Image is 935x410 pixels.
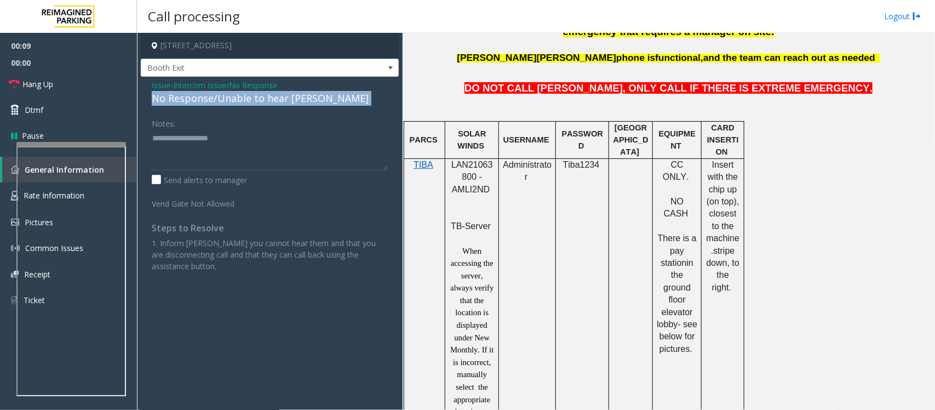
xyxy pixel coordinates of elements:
[152,114,175,129] label: Notes:
[173,79,277,91] span: Intercom Issue/No Response
[711,246,713,255] span: .
[152,91,388,106] div: No Response/Unable to hear [PERSON_NAME]
[613,123,649,157] span: [GEOGRAPHIC_DATA]
[664,197,688,218] span: NO CASH
[563,160,600,169] span: Tiba1234
[884,10,921,22] a: Logout
[451,160,493,194] span: LAN21063800 - AMLI2ND
[561,129,603,150] span: PASSWORD
[11,244,20,253] img: 'icon'
[141,33,399,59] h4: [STREET_ADDRESS]
[11,191,18,201] img: 'icon'
[457,129,488,150] span: SOLAR WINDS
[503,135,549,144] span: USERNAME
[616,52,655,63] span: phone is
[707,246,742,292] span: stripe down, to the right.
[563,12,907,37] span: should only be contacted if you have an emergency that requires a manager on site
[708,160,741,194] span: nsert with the chip up
[170,80,277,90] span: -
[712,160,714,169] span: I
[152,223,388,234] h4: Steps to Resolve
[11,166,19,174] img: 'icon'
[703,52,875,63] span: and the team can reach out as needed
[771,26,774,37] span: .
[687,172,689,181] span: .
[658,234,697,243] span: There is a
[11,219,19,226] img: 'icon'
[410,135,438,144] span: PARCS
[152,174,247,186] label: Send alerts to manager
[152,237,388,272] p: 1. Inform [PERSON_NAME] you cannot hear them and that you are disconnecting call and that they ca...
[152,79,170,91] span: Issue
[707,197,742,243] span: (on top), closest to the machine
[661,246,687,267] span: pay station
[2,157,137,183] a: General Information
[655,52,703,63] span: functional,
[451,221,491,231] span: TB-Server
[414,161,433,169] a: TIBA
[149,194,250,209] label: Vend Gate Not Allowed
[659,129,696,150] span: EQUIPMENT
[11,295,18,305] img: 'icon'
[141,59,347,77] span: Booth Exit
[707,123,739,157] span: CARD INSERTION
[142,3,245,30] h3: Call processing
[464,82,873,94] span: DO NOT CALL [PERSON_NAME], ONLY CALL IF THERE IS EXTREME EMERGENCY.
[11,271,19,278] img: 'icon'
[22,130,44,141] span: Pause
[913,10,921,22] img: logout
[457,52,536,63] span: [PERSON_NAME]
[25,104,43,116] span: Dtmf
[537,52,616,63] span: [PERSON_NAME]
[657,258,699,354] span: in the ground floor elevator lobby- see below for pictures.
[22,78,53,90] span: Hang Up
